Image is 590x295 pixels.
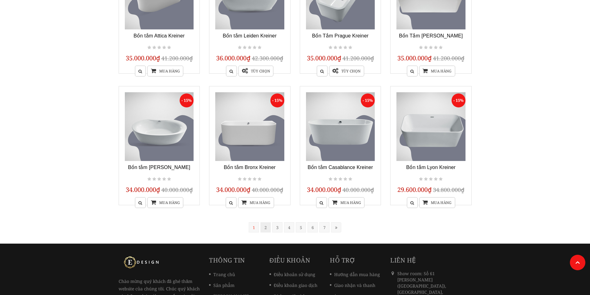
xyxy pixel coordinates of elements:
i: Not rated yet! [243,45,247,50]
a: Mua hàng [147,66,183,76]
i: Not rated yet! [167,176,171,182]
i: Not rated yet! [419,176,423,182]
i: Not rated yet! [157,176,161,182]
div: Not rated yet! [418,44,444,51]
i: Not rated yet! [429,176,433,182]
a: Mua hàng [419,197,455,208]
div: Not rated yet! [328,44,353,51]
div: Not rated yet! [146,176,172,183]
span: 41.200.000₫ [433,54,464,62]
i: Not rated yet! [248,176,251,182]
span: - 15% [452,93,465,107]
i: Not rated yet! [152,176,156,182]
a: Thông tin [209,256,245,264]
a: Bồn tắm Bronx Kreiner [224,165,276,170]
a: Mua hàng [238,197,274,208]
i: Not rated yet! [343,45,347,50]
a: Bồn Tắm Prague Kreiner [312,33,369,38]
span: 35.000.000₫ [307,54,341,62]
i: Not rated yet! [253,176,256,182]
a: Bồn tắm Attica Kreiner [133,33,185,38]
a: Mua hàng [419,66,455,76]
span: - 15% [270,93,284,107]
i: Not rated yet! [419,45,423,50]
i: Not rated yet! [147,176,151,182]
i: Not rated yet! [147,45,151,50]
i: Not rated yet! [348,176,352,182]
a: Hỗ trợ [330,256,355,264]
span: Liên hệ [390,256,416,264]
i: Not rated yet! [334,176,337,182]
a: Hướng dẫn mua hàng [330,271,380,277]
div: Not rated yet! [418,176,444,183]
i: Not rated yet! [434,176,438,182]
i: Not rated yet! [439,176,443,182]
a: 5 [296,222,306,232]
a: 6 [308,222,318,232]
img: logo Kreiner Germany - Edesign Interior [119,256,165,268]
span: - 15% [361,93,375,107]
a: Lên đầu trang [570,255,585,270]
i: Not rated yet! [348,45,352,50]
i: Not rated yet! [343,176,347,182]
a: Trang chủ [209,271,235,277]
i: Not rated yet! [253,45,256,50]
a: Điều khoản sử dụng [269,271,315,277]
div: Not rated yet! [237,176,262,183]
i: Not rated yet! [334,45,337,50]
a: Mua hàng [329,197,365,208]
span: 34.000.000₫ [216,185,251,194]
span: 42.300.000₫ [252,54,283,62]
a: Bồn tắm Leiden Kreiner [223,33,277,38]
a: Bồn tắm Lyon Kreiner [406,165,456,170]
a: Tùy chọn [238,66,273,76]
i: Not rated yet! [429,45,433,50]
a: Điều khoản giao dịch [269,282,317,288]
a: 4 [284,222,294,232]
a: 1 [249,222,259,232]
i: Not rated yet! [243,176,247,182]
div: Not rated yet! [146,44,172,51]
a: 3 [272,222,282,232]
i: Not rated yet! [329,176,332,182]
span: 40.000.000₫ [252,186,283,193]
i: Not rated yet! [424,45,428,50]
i: Not rated yet! [162,176,166,182]
i: Not rated yet! [439,45,443,50]
span: 35.000.000₫ [126,54,160,62]
span: - 15% [180,93,194,107]
span: 41.200.000₫ [343,54,374,62]
a: Tùy chọn [329,66,364,76]
i: Not rated yet! [424,176,428,182]
a: 7 [319,222,330,232]
div: Not rated yet! [237,44,262,51]
i: Not rated yet! [434,45,438,50]
a: Mua hàng [147,197,183,208]
i: Not rated yet! [157,45,161,50]
span: 40.000.000₫ [161,186,193,193]
a: Sản phẩm [209,282,234,288]
i: Not rated yet! [167,45,171,50]
div: Not rated yet! [328,176,353,183]
i: Not rated yet! [339,45,342,50]
a: Bồn Tắm [PERSON_NAME] [399,33,463,38]
i: Not rated yet! [238,176,242,182]
i: Not rated yet! [162,45,166,50]
span: 34.000.000₫ [307,185,341,194]
span: 35.000.000₫ [397,54,432,62]
span: 29.600.000₫ [397,185,432,194]
i: Not rated yet! [258,45,261,50]
a: 2 [260,222,271,232]
i: Not rated yet! [152,45,156,50]
span: 40.000.000₫ [343,186,374,193]
i: Not rated yet! [329,45,332,50]
a: Bồn tắm Casablance Kreiner [308,165,373,170]
span: 34.800.000₫ [433,186,464,193]
i: Not rated yet! [258,176,261,182]
span: 34.000.000₫ [126,185,160,194]
span: 41.200.000₫ [161,54,193,62]
span: 36.000.000₫ [216,54,251,62]
a: Bồn tắm [PERSON_NAME] [128,165,190,170]
i: Not rated yet! [339,176,342,182]
i: Not rated yet! [238,45,242,50]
